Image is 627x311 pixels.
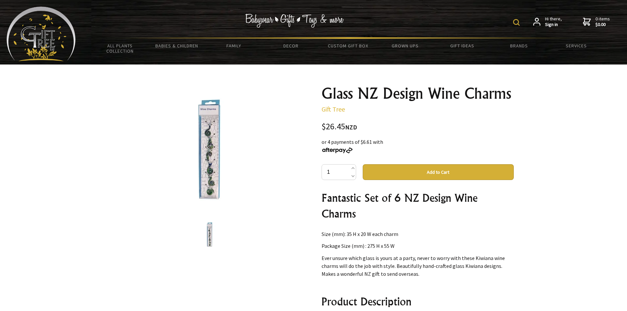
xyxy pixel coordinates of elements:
[148,39,205,53] a: Babies & Children
[322,122,514,131] div: $26.45
[595,16,610,28] span: 0 items
[322,254,514,278] p: Ever unsure which glass is yours at a party, never to worry with these Kiwiana wine charms will d...
[377,39,433,53] a: Grown Ups
[363,164,514,180] button: Add to Cart
[262,39,319,53] a: Decor
[322,86,514,101] h1: Glass NZ Design Wine Charms
[91,39,148,58] a: All Plants Collection
[513,19,520,26] img: product search
[491,39,548,53] a: Brands
[7,7,76,61] img: Babyware - Gifts - Toys and more...
[205,39,262,53] a: Family
[533,16,562,28] a: Hi there,Sign in
[322,242,514,250] p: Package Size (mm) : 275 H x 55 W
[197,222,222,247] img: Glass NZ Design Wine Charms
[320,39,377,53] a: Custom Gift Box
[322,294,514,309] h2: Product Description
[548,39,605,53] a: Services
[322,147,353,153] img: Afterpay
[322,105,345,113] a: Gift Tree
[322,190,514,221] h2: Fantastic Set of 6 NZ Design Wine Charms
[545,22,562,28] strong: Sign in
[245,14,344,28] img: Babywear - Gifts - Toys & more
[595,22,610,28] strong: $0.00
[345,123,357,131] span: NZD
[158,98,261,201] img: Glass NZ Design Wine Charms
[583,16,610,28] a: 0 items$0.00
[433,39,490,53] a: Gift Ideas
[322,230,514,238] p: Size (mm): 35 H x 20 W each charm
[322,138,514,154] div: or 4 payments of $6.61 with
[545,16,562,28] span: Hi there,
